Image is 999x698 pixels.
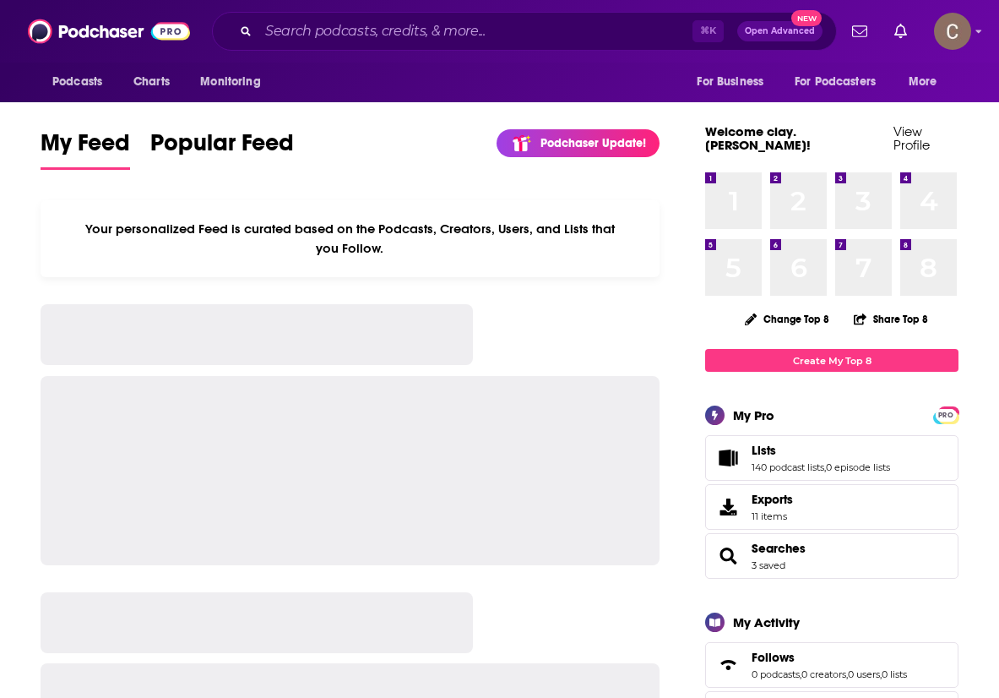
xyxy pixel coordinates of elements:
a: Exports [705,484,958,530]
span: Lists [752,443,776,458]
span: My Feed [41,128,130,167]
span: Exports [752,492,793,507]
a: Create My Top 8 [705,349,958,372]
span: 11 items [752,510,793,522]
a: Welcome clay.[PERSON_NAME]! [705,123,811,153]
a: Charts [122,66,180,98]
span: Follows [705,642,958,688]
a: 0 episode lists [826,461,890,473]
span: New [791,10,822,26]
span: Logged in as clay.bolton [934,13,971,50]
span: For Podcasters [795,70,876,94]
a: Show notifications dropdown [888,17,914,46]
span: , [846,668,848,680]
img: Podchaser - Follow, Share and Rate Podcasts [28,15,190,47]
img: User Profile [934,13,971,50]
input: Search podcasts, credits, & more... [258,18,692,45]
button: open menu [897,66,958,98]
button: open menu [784,66,900,98]
a: Follows [711,653,745,677]
a: PRO [936,408,956,421]
div: My Activity [733,614,800,630]
span: , [880,668,882,680]
button: Open AdvancedNew [737,21,823,41]
span: PRO [936,409,956,422]
a: Searches [752,541,806,556]
a: Show notifications dropdown [845,17,874,46]
span: Searches [705,533,958,579]
a: 0 creators [801,668,846,680]
span: Follows [752,650,795,665]
span: Open Advanced [745,27,815,35]
a: 0 users [848,668,880,680]
a: View Profile [893,123,930,153]
span: Podcasts [52,70,102,94]
button: open menu [188,66,282,98]
p: Podchaser Update! [540,136,646,150]
a: Follows [752,650,907,665]
span: Exports [711,495,745,519]
span: , [800,668,801,680]
a: 140 podcast lists [752,461,824,473]
button: open menu [41,66,124,98]
a: Searches [711,544,745,568]
span: , [824,461,826,473]
div: My Pro [733,407,774,423]
div: Your personalized Feed is curated based on the Podcasts, Creators, Users, and Lists that you Follow. [41,200,660,277]
span: Monitoring [200,70,260,94]
span: More [909,70,937,94]
button: Share Top 8 [853,303,929,335]
button: Show profile menu [934,13,971,50]
div: Search podcasts, credits, & more... [212,12,837,51]
a: Lists [752,443,890,458]
span: Popular Feed [150,128,294,167]
a: Lists [711,446,745,470]
span: Charts [133,70,170,94]
a: 0 lists [882,668,907,680]
button: Change Top 8 [735,308,839,330]
span: ⌘ K [692,20,724,42]
span: For Business [697,70,763,94]
span: Lists [705,435,958,481]
a: Popular Feed [150,128,294,170]
a: 0 podcasts [752,668,800,680]
a: My Feed [41,128,130,170]
button: open menu [685,66,785,98]
a: 3 saved [752,559,785,571]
